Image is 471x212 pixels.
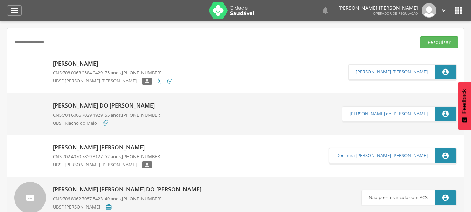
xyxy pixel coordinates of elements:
p: Não possui vínculo com ACS [369,190,428,205]
p: UBSF [PERSON_NAME] [PERSON_NAME] [53,161,142,169]
i:  [144,162,150,167]
span: Feedback [461,89,467,114]
i:  [442,194,449,202]
button: Feedback - Mostrar pesquisa [458,82,471,130]
p: UBSF Riacho do Meio [53,120,102,127]
span: 708 0063 2584 0429 [63,70,103,76]
p: UBSF [PERSON_NAME] [PERSON_NAME] [53,78,142,85]
p: [PERSON_NAME] [PERSON_NAME] do [PERSON_NAME] [53,185,205,193]
p: [PERSON_NAME] do [PERSON_NAME] [53,102,161,110]
span: [PHONE_NUMBER] [122,196,161,202]
a: [PERSON_NAME] do [PERSON_NAME]CNS:704 6006 7029 1929, 55 anos,[PHONE_NUMBER]UBSF Riacho do Meio [14,98,342,130]
a:  [440,3,448,18]
a: Docimira [PERSON_NAME] [PERSON_NAME] [336,153,428,159]
p: UBSF [PERSON_NAME] [53,204,105,211]
span: 706 8062 7057 5423 [63,196,103,202]
i:  [442,68,449,76]
a:  [7,5,22,16]
span: 704 6006 7029 1929 [63,112,103,118]
i:  [105,204,112,210]
p: [PERSON_NAME] [53,60,173,68]
i:  [144,79,150,83]
p: CNS: , 55 anos, [53,112,161,118]
i:  [440,7,448,14]
a: [PERSON_NAME] de [PERSON_NAME] [349,111,428,117]
p: [PERSON_NAME] [PERSON_NAME] [53,144,161,152]
span: 702 4070 7859 3127 [63,153,103,160]
i:  [321,6,330,15]
button: Pesquisar [420,36,458,48]
i:  [10,6,19,15]
i:  [442,152,449,160]
i:  [453,5,464,16]
a: [PERSON_NAME] [PERSON_NAME]CNS:702 4070 7859 3127, 52 anos,[PHONE_NUMBER]UBSF [PERSON_NAME] [PERS... [14,140,329,171]
a: [PERSON_NAME] [PERSON_NAME] [356,69,428,75]
p: CNS: , 52 anos, [53,153,161,160]
i:  [442,110,449,118]
p: CNS: , 75 anos, [53,70,173,76]
p: [PERSON_NAME] [PERSON_NAME] [338,6,418,10]
a: [PERSON_NAME]CNS:708 0063 2584 0429, 75 anos,[PHONE_NUMBER]UBSF [PERSON_NAME] [PERSON_NAME] [14,56,348,88]
span: [PHONE_NUMBER] [122,70,161,76]
span: [PHONE_NUMBER] [122,153,161,160]
a:  [321,3,330,18]
span: [PHONE_NUMBER] [122,112,161,118]
span: Operador de regulação [373,11,418,16]
p: CNS: , 49 anos, [53,196,205,202]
